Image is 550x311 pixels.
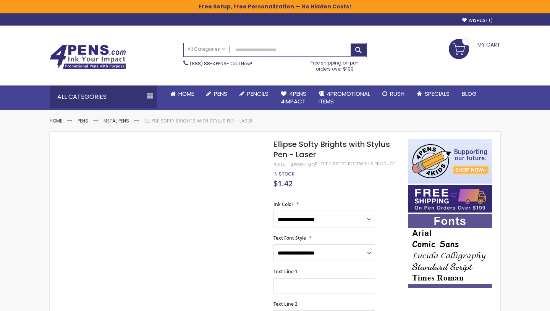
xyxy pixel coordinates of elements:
a: Pens [200,85,233,102]
a: Metal Pens [104,118,129,124]
strong: SKU [273,161,288,168]
span: Ellipse Softy Brights with Stylus Pen - Laser [273,139,390,160]
a: (888) 88-4PENS [190,60,226,67]
a: Blog [456,85,483,102]
span: Home [178,90,194,98]
img: 4Pens Custom Pens and Promotional Products [50,45,126,69]
span: - Call Now! [190,60,252,67]
img: 4pens 4 kids [408,139,492,184]
span: $1.42 [273,178,293,189]
div: All Categories [50,85,157,108]
span: Text Font Style [273,235,306,241]
span: In stock [273,171,294,177]
a: 4Pens4impact [275,85,312,110]
a: Home [50,118,62,124]
a: Be the first to review this product [315,161,395,167]
span: Text Line 1 [273,268,298,275]
a: 4PROMOTIONALITEMS [312,85,376,110]
a: Rush [376,85,411,102]
a: Pencils [233,85,275,102]
span: 4Pens 4impact [281,90,306,105]
img: font-personalization-examples [408,214,492,288]
img: Free shipping on orders over $199 [408,185,492,213]
li: Ellipse Softy Brights with Stylus Pen - Laser [144,118,253,124]
span: Pencils [247,90,269,98]
span: Pens [214,90,227,98]
span: Ink Color [273,201,293,208]
div: Free shipping on pen orders over $199 [303,57,367,72]
span: All Categories [188,46,226,52]
div: 4PGS-LMQ [291,162,315,168]
span: Text Line 2 [273,301,298,307]
div: Availability [273,171,294,177]
a: Pens [78,118,88,124]
a: Specials [411,85,456,102]
span: Blog [462,90,477,98]
a: Home [164,85,200,102]
a: Wishlist [462,18,493,23]
span: Rush [390,90,404,98]
a: All Categories [184,43,230,56]
span: Specials [425,90,450,98]
span: 4PROMOTIONAL ITEMS [319,90,370,105]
